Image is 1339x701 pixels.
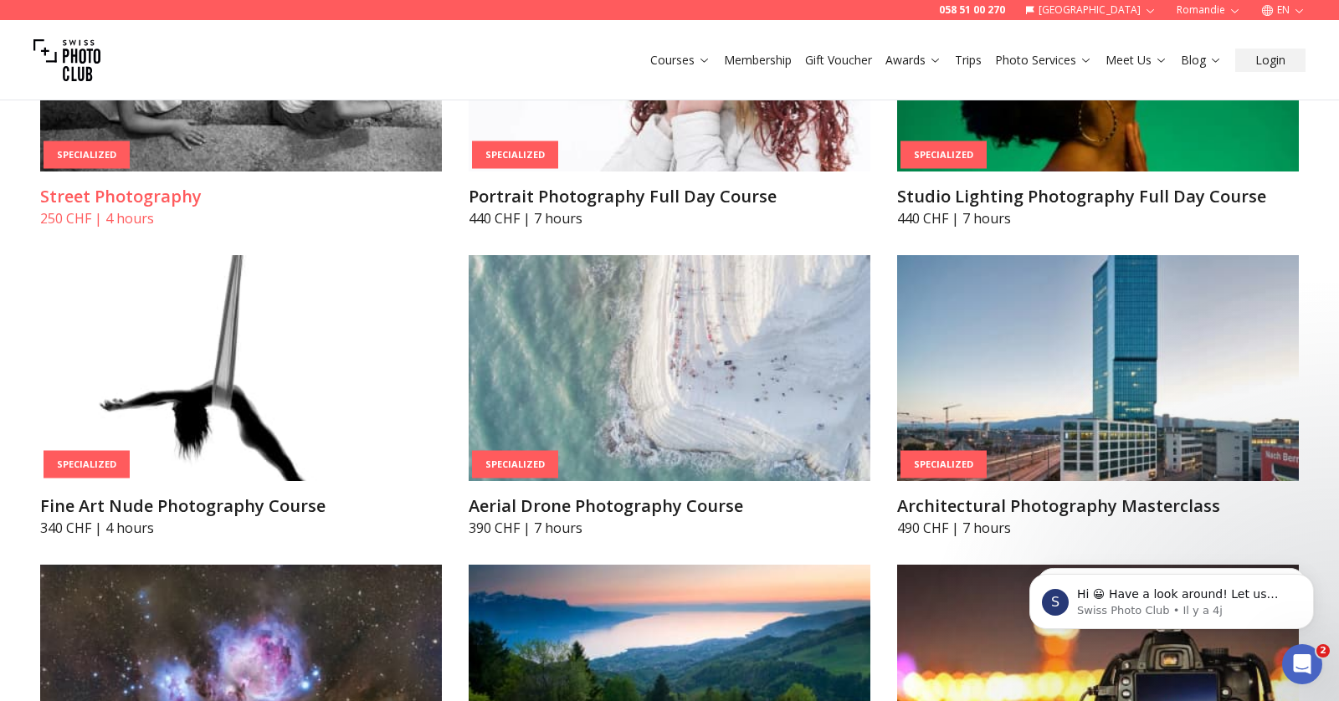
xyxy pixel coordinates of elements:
[1235,49,1306,72] button: Login
[724,52,792,69] a: Membership
[40,494,442,518] h3: Fine Art Nude Photography Course
[897,185,1299,208] h3: Studio Lighting Photography Full Day Course
[939,3,1005,17] a: 058 51 00 270
[1316,644,1330,658] span: 2
[1181,52,1222,69] a: Blog
[900,451,987,478] div: Specialized
[40,255,442,538] a: Fine Art Nude Photography CourseSpecializedFine Art Nude Photography Course340 CHF | 4 hours
[40,185,442,208] h3: Street Photography
[798,49,879,72] button: Gift Voucher
[879,49,948,72] button: Awards
[33,27,100,94] img: Swiss photo club
[472,451,558,478] div: Specialized
[44,451,130,478] div: Specialized
[955,52,982,69] a: Trips
[469,518,870,538] p: 390 CHF | 7 hours
[1282,644,1322,684] iframe: Intercom live chat
[995,52,1092,69] a: Photo Services
[650,52,711,69] a: Courses
[897,255,1299,538] a: Architectural Photography MasterclassSpecializedArchitectural Photography Masterclass490 CHF | 7 ...
[897,518,1299,538] p: 490 CHF | 7 hours
[897,494,1299,518] h3: Architectural Photography Masterclass
[44,141,130,169] div: Specialized
[717,49,798,72] button: Membership
[1174,49,1229,72] button: Blog
[469,255,870,538] a: Aerial Drone Photography CourseSpecializedAerial Drone Photography Course390 CHF | 7 hours
[40,518,442,538] p: 340 CHF | 4 hours
[469,208,870,228] p: 440 CHF | 7 hours
[469,255,870,481] img: Aerial Drone Photography Course
[885,52,941,69] a: Awards
[469,185,870,208] h3: Portrait Photography Full Day Course
[897,255,1299,481] img: Architectural Photography Masterclass
[948,49,988,72] button: Trips
[1106,52,1167,69] a: Meet Us
[900,141,987,169] div: Specialized
[988,49,1099,72] button: Photo Services
[40,255,442,481] img: Fine Art Nude Photography Course
[1099,49,1174,72] button: Meet Us
[469,494,870,518] h3: Aerial Drone Photography Course
[805,52,872,69] a: Gift Voucher
[1004,539,1339,656] iframe: Intercom notifications message
[897,208,1299,228] p: 440 CHF | 7 hours
[644,49,717,72] button: Courses
[472,141,558,169] div: Specialized
[40,208,442,228] p: 250 CHF | 4 hours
